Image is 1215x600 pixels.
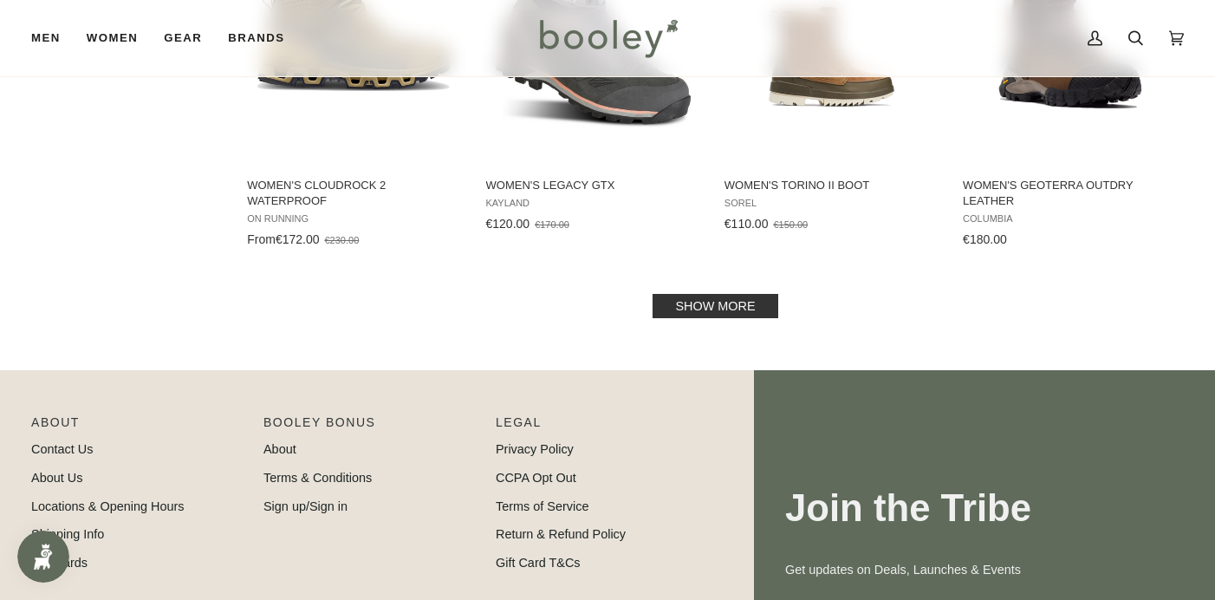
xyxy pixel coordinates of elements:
[496,442,574,456] a: Privacy Policy
[724,198,939,209] span: Sorel
[963,232,1007,246] span: €180.00
[263,471,372,485] a: Terms & Conditions
[164,29,202,47] span: Gear
[31,471,82,485] a: About Us
[263,414,478,440] p: Booley Bonus
[496,556,581,570] a: Gift Card T&Cs
[724,178,939,193] span: Women's Torino II Boot
[486,198,700,209] span: Kayland
[496,527,626,541] a: Return & Refund Policy
[724,217,769,231] span: €110.00
[486,217,530,231] span: €120.00
[276,232,320,246] span: €172.00
[247,299,1184,313] div: Pagination
[263,499,348,513] a: Sign up/Sign in
[247,178,461,209] span: Women's Cloudrock 2 Waterproof
[17,531,69,583] iframe: Button to open loyalty program pop-up
[496,414,711,440] p: Pipeline_Footer Sub
[773,219,808,230] span: €150.00
[31,442,93,456] a: Contact Us
[653,294,777,318] a: Show more
[963,178,1177,209] span: Women's Geoterra Outdry Leather
[785,561,1184,580] p: Get updates on Deals, Launches & Events
[785,485,1184,532] h3: Join the Tribe
[31,556,88,570] a: Gift Cards
[31,527,104,541] a: Shipping Info
[532,13,684,63] img: Booley
[263,442,296,456] a: About
[31,414,246,440] p: Pipeline_Footer Main
[31,29,61,47] span: Men
[496,471,576,485] a: CCPA Opt Out
[247,232,276,246] span: From
[963,213,1177,225] span: Columbia
[325,235,360,245] span: €230.00
[247,213,461,225] span: On Running
[87,29,138,47] span: Women
[31,499,185,513] a: Locations & Opening Hours
[486,178,700,193] span: Women's Legacy GTX
[228,29,284,47] span: Brands
[535,219,569,230] span: €170.00
[496,499,589,513] a: Terms of Service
